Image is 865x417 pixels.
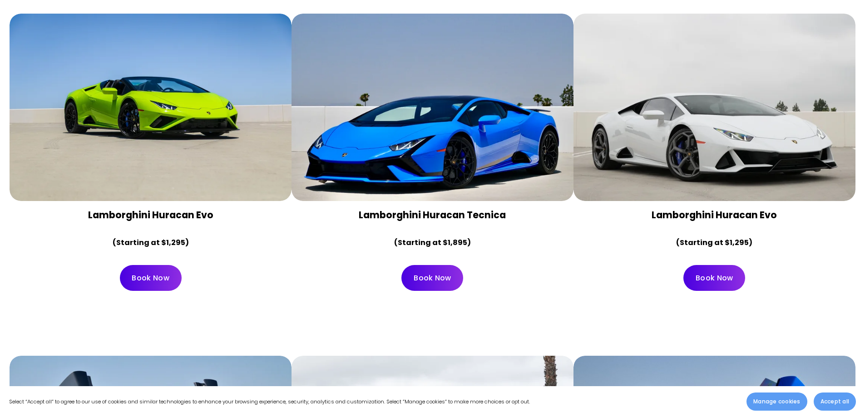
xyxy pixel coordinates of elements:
[9,397,530,407] p: Select “Accept all” to agree to our use of cookies and similar technologies to enhance your brows...
[814,392,856,411] button: Accept all
[652,208,777,221] strong: Lamborghini Huracan Evo
[113,237,189,248] strong: (Starting at $1,295)
[683,265,745,291] a: Book Now
[120,265,182,291] a: Book Now
[359,208,506,221] strong: Lamborghini Huracan Tecnica
[394,237,471,248] strong: (Starting at $1,895)
[676,237,752,248] strong: (Starting at $1,295)
[746,392,807,411] button: Manage cookies
[753,397,800,406] span: Manage cookies
[401,265,463,291] a: Book Now
[821,397,849,406] span: Accept all
[88,208,213,221] strong: Lamborghini Huracan Evo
